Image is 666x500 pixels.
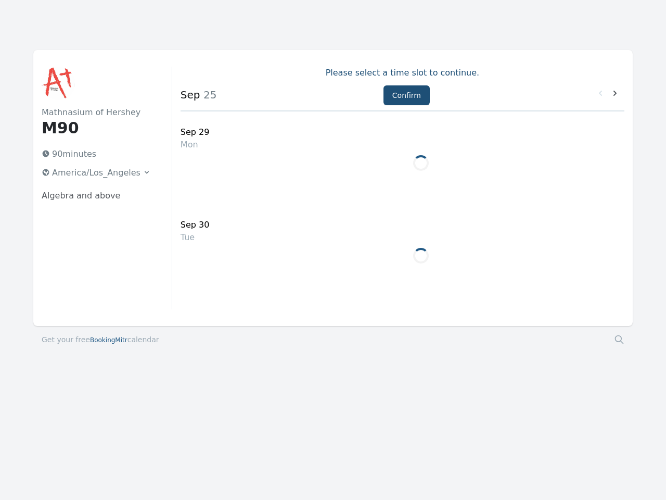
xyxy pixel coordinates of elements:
p: Please select a time slot to continue. [181,67,624,79]
button: Confirm [383,85,430,105]
button: America/Los_Angeles [37,165,155,181]
div: Mon [181,139,210,151]
h2: Mathnasium of Hershey [42,106,155,119]
h1: M90 [42,119,155,137]
span: 25 [200,89,217,101]
p: 90 minutes [37,146,155,162]
a: Get your freeBookingMitrcalendar [42,334,159,345]
img: Mathnasium of Hershey [42,67,75,100]
strong: Sep [181,89,200,101]
div: Tue [181,231,210,244]
div: Sep 30 [181,219,210,231]
span: BookingMitr [90,336,127,344]
p: Algebra and above [42,190,155,202]
div: Sep 29 [181,126,210,139]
